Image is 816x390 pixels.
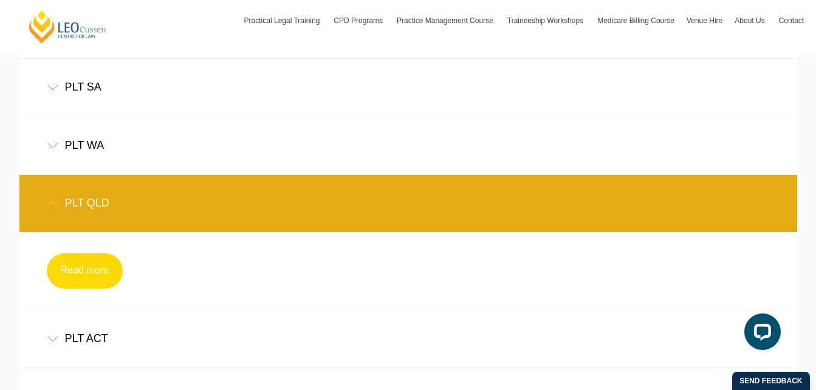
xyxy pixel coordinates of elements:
a: Contact [773,3,810,38]
a: CPD Programs [327,3,391,38]
iframe: LiveChat chat widget [735,309,786,360]
a: Venue Hire [681,3,729,38]
div: PLT WA [19,117,797,174]
a: Medicare Billing Course [591,3,681,38]
div: PLT QLD [19,175,797,231]
a: Read more [47,253,123,289]
div: PLT SA [19,59,797,115]
a: Practice Management Course [391,3,501,38]
a: About Us [729,3,772,38]
a: Practical Legal Training [238,3,328,38]
a: Traineeship Workshops [501,3,591,38]
div: PLT ACT [19,310,797,367]
a: [PERSON_NAME] Centre for Law [27,10,108,44]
